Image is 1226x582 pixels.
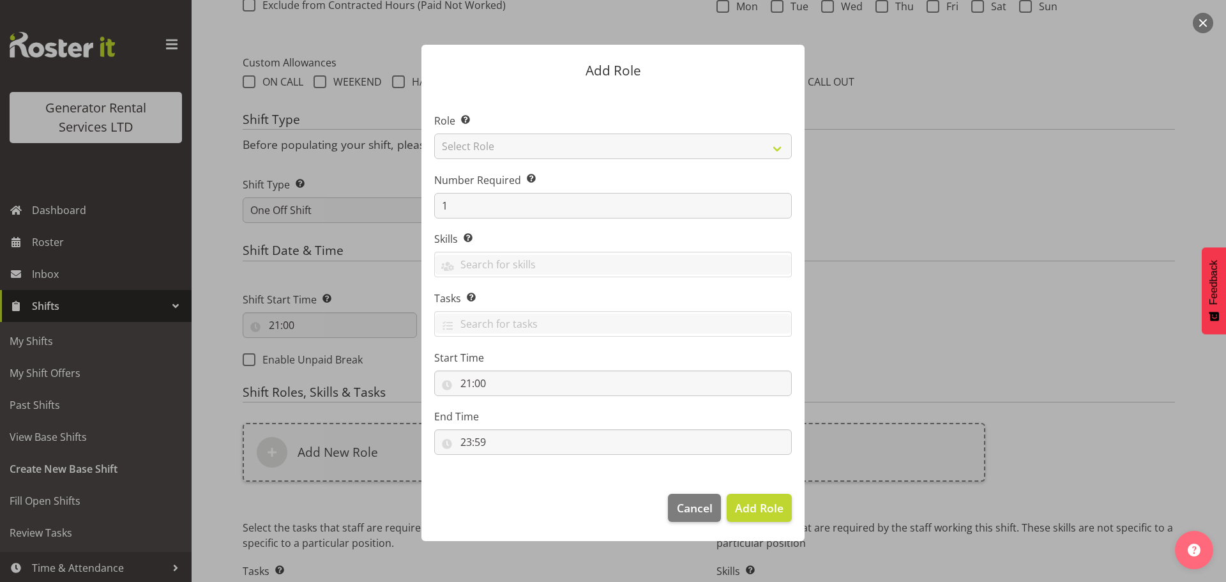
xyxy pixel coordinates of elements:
[434,350,792,365] label: Start Time
[434,291,792,306] label: Tasks
[1188,544,1200,556] img: help-xxl-2.png
[434,231,792,247] label: Skills
[434,113,792,128] label: Role
[434,371,792,396] input: Click to select...
[727,494,792,522] button: Add Role
[435,314,791,333] input: Search for tasks
[677,500,713,516] span: Cancel
[434,409,792,424] label: End Time
[735,500,783,516] span: Add Role
[434,172,792,188] label: Number Required
[434,64,792,77] p: Add Role
[668,494,720,522] button: Cancel
[434,429,792,455] input: Click to select...
[1202,247,1226,334] button: Feedback - Show survey
[435,255,791,275] input: Search for skills
[1208,260,1220,305] span: Feedback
